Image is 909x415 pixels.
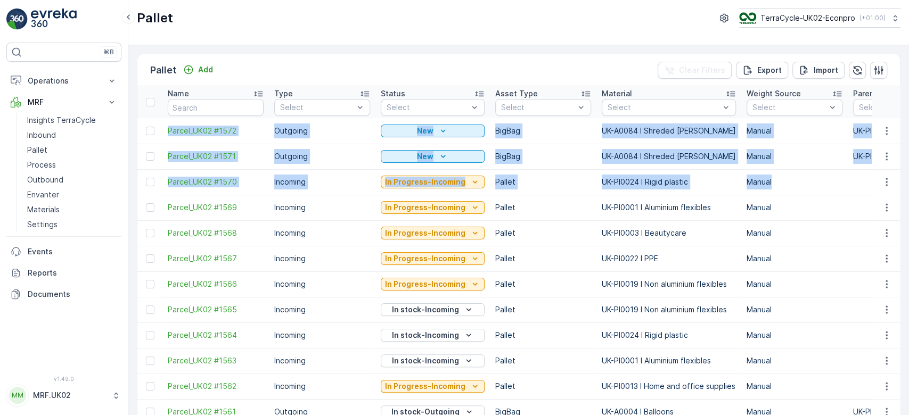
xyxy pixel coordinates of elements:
[27,189,59,200] p: Envanter
[490,246,596,271] td: Pallet
[741,246,848,271] td: Manual
[596,271,741,297] td: UK-PI0019 I Non aluminium flexibles
[146,178,154,186] div: Toggle Row Selected
[736,62,788,79] button: Export
[387,102,468,113] p: Select
[596,118,741,144] td: UK-A0084 I Shreded [PERSON_NAME]
[146,254,154,263] div: Toggle Row Selected
[168,126,264,136] a: Parcel_UK02 #1572
[33,390,107,401] p: MRF.UK02
[385,202,465,213] p: In Progress-Incoming
[741,373,848,399] td: Manual
[490,144,596,169] td: BigBag
[741,169,848,195] td: Manual
[739,9,900,28] button: TerraCycle-UK02-Econpro(+01:00)
[168,355,264,366] a: Parcel_UK02 #1563
[490,169,596,195] td: Pallet
[490,271,596,297] td: Pallet
[23,217,121,232] a: Settings
[385,381,465,392] p: In Progress-Incoming
[168,177,264,187] a: Parcel_UK02 #1570
[60,227,69,236] span: 30
[417,151,433,162] p: New
[168,151,264,162] span: Parcel_UK02 #1571
[385,253,465,264] p: In Progress-Incoming
[490,220,596,246] td: Pallet
[9,210,56,219] span: Net Weight :
[9,262,45,271] span: Material :
[501,102,575,113] p: Select
[381,278,485,290] button: In Progress-Incoming
[269,297,375,322] td: Incoming
[27,175,63,185] p: Outbound
[741,348,848,373] td: Manual
[27,115,96,126] p: Insights TerraCycle
[28,268,117,278] p: Reports
[168,228,264,238] a: Parcel_UK02 #1568
[198,64,213,75] p: Add
[168,88,189,99] p: Name
[269,246,375,271] td: Incoming
[381,88,405,99] p: Status
[27,160,56,170] p: Process
[602,88,632,99] p: Material
[490,373,596,399] td: Pallet
[168,304,264,315] span: Parcel_UK02 #1565
[269,322,375,348] td: Incoming
[381,252,485,265] button: In Progress-Incoming
[269,195,375,220] td: Incoming
[56,245,82,254] span: BigBag
[56,210,60,219] span: -
[6,9,28,30] img: logo
[168,202,264,213] span: Parcel_UK02 #1569
[381,176,485,188] button: In Progress-Incoming
[596,195,741,220] td: UK-PI0001 I Aluminium flexibles
[146,382,154,391] div: Toggle Row Selected
[757,65,782,76] p: Export
[385,228,465,238] p: In Progress-Incoming
[385,177,465,187] p: In Progress-Incoming
[9,175,35,184] span: Name :
[9,245,56,254] span: Asset Type :
[179,63,217,76] button: Add
[6,241,121,262] a: Events
[760,13,855,23] p: TerraCycle-UK02-Econpro
[752,102,826,113] p: Select
[490,195,596,220] td: Pallet
[6,70,121,92] button: Operations
[269,144,375,169] td: Outgoing
[23,128,121,143] a: Inbound
[9,227,60,236] span: Tare Weight :
[739,12,756,24] img: terracycle_logo_wKaHoWT.png
[280,102,354,113] p: Select
[146,280,154,288] div: Toggle Row Selected
[28,97,100,107] p: MRF
[490,297,596,322] td: Pallet
[741,144,848,169] td: Manual
[490,322,596,348] td: Pallet
[490,348,596,373] td: Pallet
[381,124,485,137] button: New
[269,271,375,297] td: Incoming
[28,76,100,86] p: Operations
[6,384,121,406] button: MMMRF.UK02
[146,356,154,365] div: Toggle Row Selected
[168,381,264,392] a: Parcel_UK02 #1562
[741,118,848,144] td: Manual
[31,9,77,30] img: logo_light-DOdMpM7g.png
[168,330,264,341] a: Parcel_UK02 #1564
[168,279,264,289] span: Parcel_UK02 #1566
[146,229,154,237] div: Toggle Row Selected
[28,246,117,257] p: Events
[385,279,465,289] p: In Progress-Incoming
[168,253,264,264] span: Parcel_UK02 #1567
[269,348,375,373] td: Incoming
[859,14,886,22] p: ( +01:00 )
[596,322,741,348] td: UK-PI0024 I Rigid plastic
[741,220,848,246] td: Manual
[417,126,433,136] p: New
